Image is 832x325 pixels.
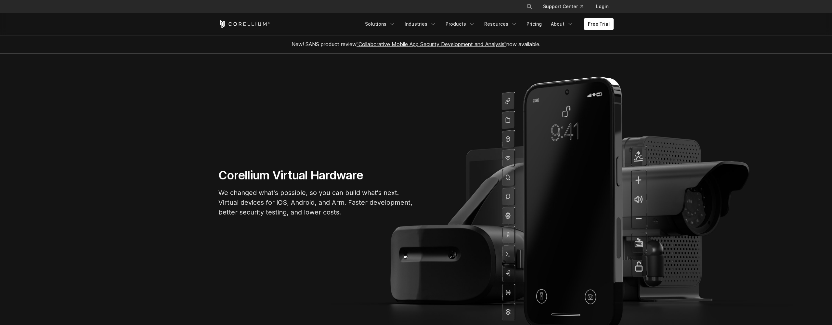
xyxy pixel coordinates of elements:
div: Navigation Menu [361,18,614,30]
div: Navigation Menu [518,1,614,12]
a: Industries [401,18,440,30]
h1: Corellium Virtual Hardware [218,168,413,183]
a: "Collaborative Mobile App Security Development and Analysis" [357,41,506,47]
a: Login [591,1,614,12]
a: Support Center [538,1,588,12]
a: About [547,18,578,30]
a: Solutions [361,18,399,30]
a: Corellium Home [218,20,270,28]
a: Products [442,18,479,30]
p: We changed what's possible, so you can build what's next. Virtual devices for iOS, Android, and A... [218,188,413,217]
a: Free Trial [584,18,614,30]
a: Resources [480,18,521,30]
button: Search [524,1,535,12]
span: New! SANS product review now available. [292,41,540,47]
a: Pricing [523,18,546,30]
